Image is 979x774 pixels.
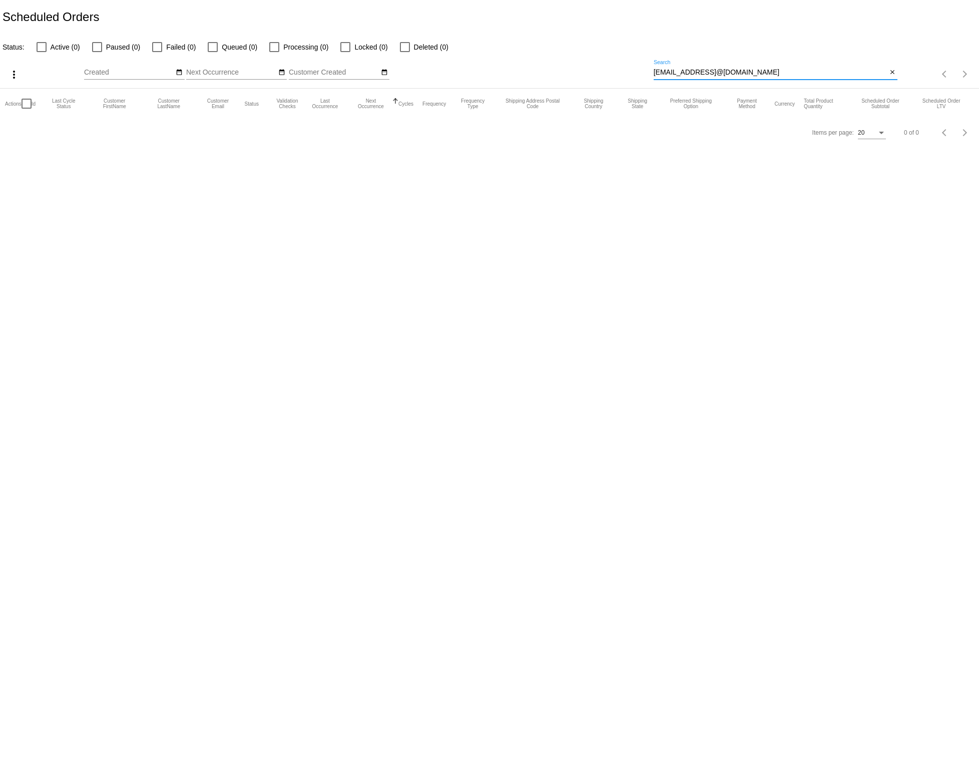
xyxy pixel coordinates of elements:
[166,41,196,53] span: Failed (0)
[5,89,22,119] mat-header-cell: Actions
[45,98,83,109] button: Change sorting for LastProcessingCycleId
[904,129,919,136] div: 0 of 0
[775,101,795,107] button: Change sorting for CurrencyIso
[455,98,491,109] button: Change sorting for FrequencyType
[414,41,448,53] span: Deleted (0)
[728,98,765,109] button: Change sorting for PaymentMethod.Type
[422,101,446,107] button: Change sorting for Frequency
[804,89,852,119] mat-header-cell: Total Product Quantity
[106,41,140,53] span: Paused (0)
[858,129,864,136] span: 20
[8,69,20,81] mat-icon: more_vert
[935,64,955,84] button: Previous page
[889,69,896,77] mat-icon: close
[51,41,80,53] span: Active (0)
[935,123,955,143] button: Previous page
[146,98,191,109] button: Change sorting for CustomerLastName
[887,68,897,78] button: Clear
[917,98,964,109] button: Change sorting for LifetimeValue
[200,98,235,109] button: Change sorting for CustomerEmail
[278,69,285,77] mat-icon: date_range
[663,98,719,109] button: Change sorting for PreferredShippingOption
[268,89,307,119] mat-header-cell: Validation Checks
[222,41,257,53] span: Queued (0)
[812,129,854,136] div: Items per page:
[3,10,99,24] h2: Scheduled Orders
[852,98,909,109] button: Change sorting for Subtotal
[84,69,174,77] input: Created
[352,98,389,109] button: Change sorting for NextOccurrenceUtc
[32,101,36,107] button: Change sorting for Id
[176,69,183,77] mat-icon: date_range
[307,98,343,109] button: Change sorting for LastOccurrenceUtc
[654,69,887,77] input: Search
[500,98,566,109] button: Change sorting for ShippingPostcode
[955,123,975,143] button: Next page
[245,101,259,107] button: Change sorting for Status
[575,98,613,109] button: Change sorting for ShippingCountry
[955,64,975,84] button: Next page
[186,69,276,77] input: Next Occurrence
[283,41,328,53] span: Processing (0)
[381,69,388,77] mat-icon: date_range
[289,69,379,77] input: Customer Created
[354,41,387,53] span: Locked (0)
[622,98,654,109] button: Change sorting for ShippingState
[858,130,886,137] mat-select: Items per page:
[92,98,137,109] button: Change sorting for CustomerFirstName
[3,43,25,51] span: Status:
[398,101,413,107] button: Change sorting for Cycles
